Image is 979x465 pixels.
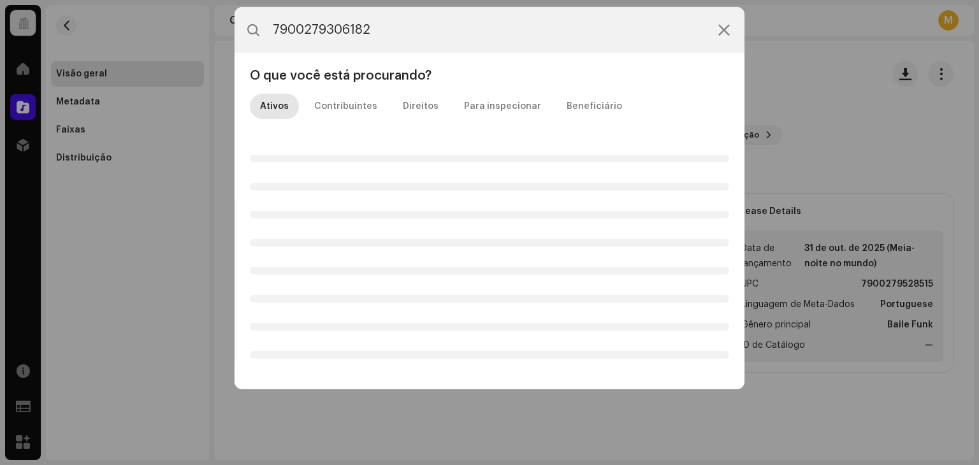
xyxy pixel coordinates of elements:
div: Contribuintes [314,94,377,119]
div: Beneficiário [567,94,622,119]
div: Direitos [403,94,439,119]
div: O que você está procurando? [245,68,734,83]
div: Ativos [260,94,289,119]
input: Pesquisa [235,7,744,53]
div: Para inspecionar [464,94,541,119]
